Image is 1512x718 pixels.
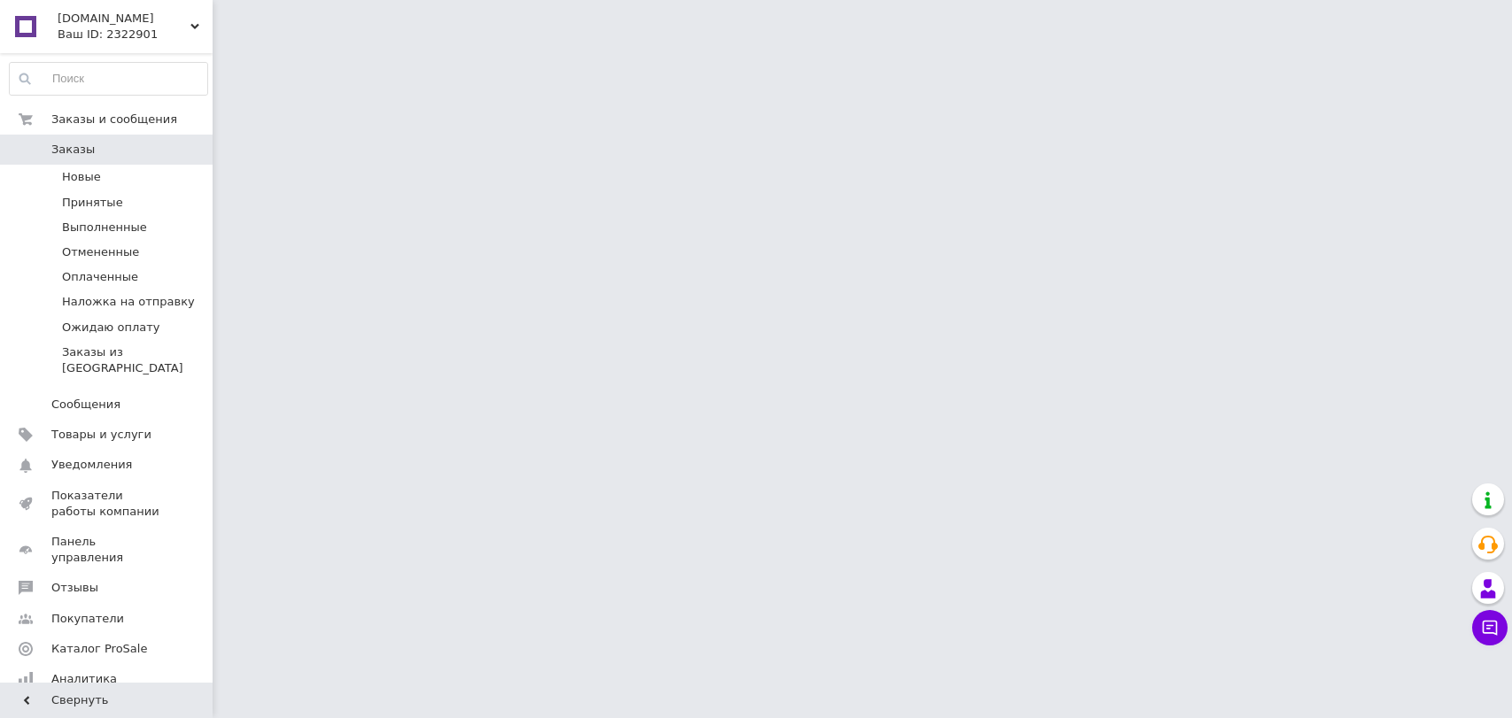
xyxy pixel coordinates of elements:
[51,534,164,566] span: Панель управления
[62,344,206,376] span: Заказы из [GEOGRAPHIC_DATA]
[51,611,124,627] span: Покупатели
[62,195,123,211] span: Принятые
[51,580,98,596] span: Отзывы
[51,142,95,158] span: Заказы
[51,641,147,657] span: Каталог ProSale
[51,427,151,443] span: Товары и услуги
[62,169,101,185] span: Новые
[51,488,164,520] span: Показатели работы компании
[51,457,132,473] span: Уведомления
[62,269,138,285] span: Оплаченные
[62,220,147,235] span: Выполненные
[62,320,159,336] span: Ожидаю оплату
[62,244,139,260] span: Отмененные
[62,294,195,310] span: Наложка на отправку
[51,671,117,687] span: Аналитика
[58,11,190,27] span: NAFF.COM.UA
[10,63,207,95] input: Поиск
[51,112,177,127] span: Заказы и сообщения
[1472,610,1508,645] button: Чат с покупателем
[58,27,213,42] div: Ваш ID: 2322901
[51,397,120,413] span: Сообщения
